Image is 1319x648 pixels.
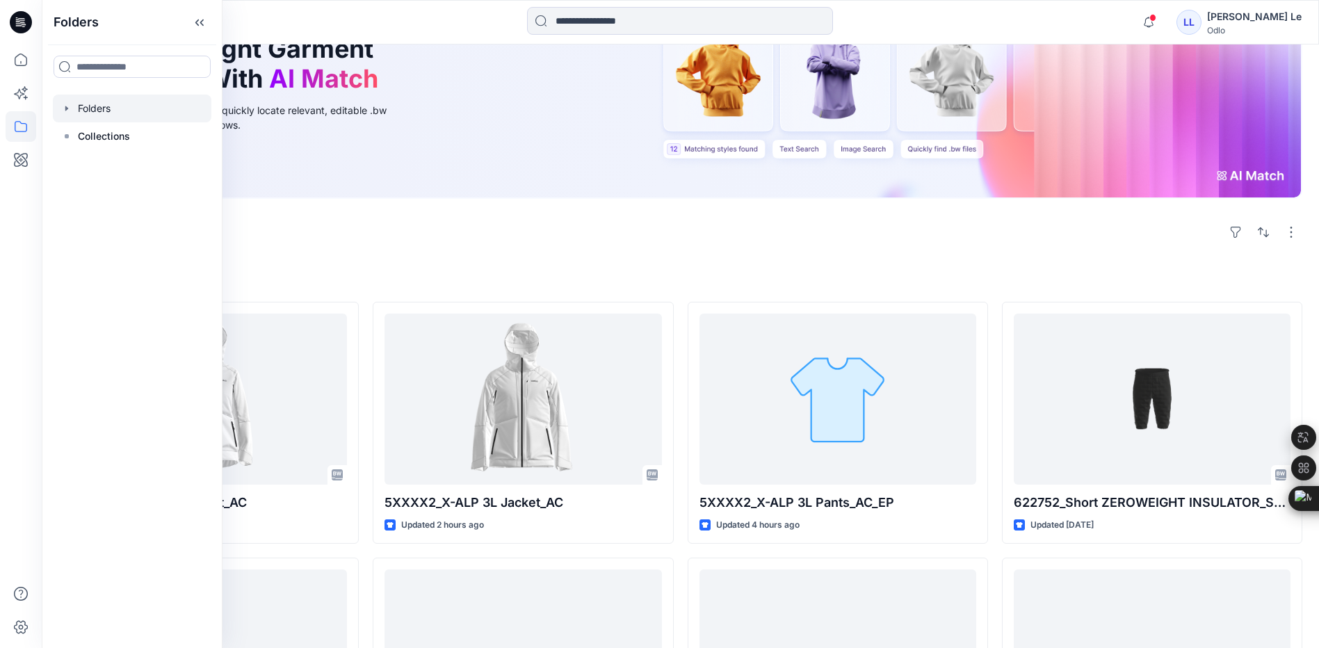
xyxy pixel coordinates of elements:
[93,34,385,94] h1: Find the Right Garment Instantly With
[1030,518,1094,533] p: Updated [DATE]
[1207,8,1302,25] div: [PERSON_NAME] Le
[93,103,406,132] div: Use text or image search to quickly locate relevant, editable .bw files for faster design workflows.
[699,314,976,484] a: 5XXXX2_X-ALP 3L Pants_AC_EP
[1207,25,1302,35] div: Odlo
[699,493,976,512] p: 5XXXX2_X-ALP 3L Pants_AC_EP
[385,314,661,484] a: 5XXXX2_X-ALP 3L Jacket_AC
[716,518,800,533] p: Updated 4 hours ago
[385,493,661,512] p: 5XXXX2_X-ALP 3L Jacket_AC
[58,271,1302,288] h4: Styles
[401,518,484,533] p: Updated 2 hours ago
[1014,493,1290,512] p: 622752_Short ZEROWEIGHT INSULATOR_SMS_3D
[269,63,378,94] span: AI Match
[1176,10,1201,35] div: LL
[78,128,130,145] p: Collections
[1014,314,1290,484] a: 622752_Short ZEROWEIGHT INSULATOR_SMS_3D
